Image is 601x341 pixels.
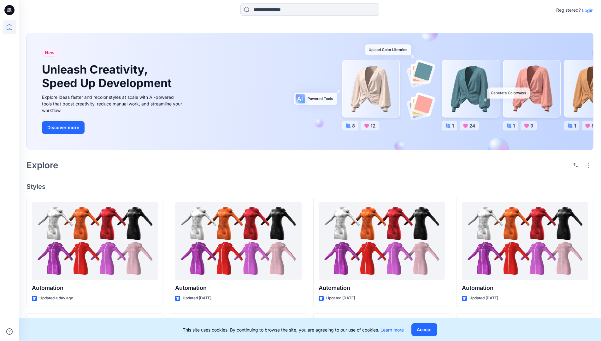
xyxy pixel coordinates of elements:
[582,7,593,14] p: Login
[319,202,445,280] a: Automation
[380,327,404,332] a: Learn more
[32,284,158,292] p: Automation
[27,183,593,190] h4: Styles
[175,284,301,292] p: Automation
[42,121,85,134] button: Discover more
[469,295,498,302] p: Updated [DATE]
[32,202,158,280] a: Automation
[462,202,588,280] a: Automation
[183,295,211,302] p: Updated [DATE]
[42,121,184,134] a: Discover more
[39,295,73,302] p: Updated a day ago
[556,6,581,14] p: Registered?
[27,160,58,170] h2: Explore
[45,49,55,57] span: New
[183,326,404,333] p: This site uses cookies. By continuing to browse the site, you are agreeing to our use of cookies.
[319,284,445,292] p: Automation
[326,295,355,302] p: Updated [DATE]
[462,284,588,292] p: Automation
[175,202,301,280] a: Automation
[42,94,184,114] div: Explore ideas faster and recolor styles at scale with AI-powered tools that boost creativity, red...
[411,323,437,336] button: Accept
[42,63,174,90] h1: Unleash Creativity, Speed Up Development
